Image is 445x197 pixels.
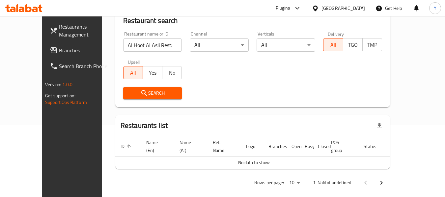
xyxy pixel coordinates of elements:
span: Branches [59,46,111,54]
span: Search [128,89,177,97]
span: Get support on: [45,91,75,100]
span: TMP [365,40,379,50]
table: enhanced table [115,136,416,169]
span: ID [121,142,133,150]
div: Plugins [276,4,290,12]
span: Name (Ar) [180,138,200,154]
span: All [326,40,340,50]
button: Yes [143,66,162,79]
a: Branches [44,42,116,58]
div: All [257,38,316,52]
p: 1-NaN of undefined [313,179,351,187]
div: Rows per page: [287,178,302,188]
span: Restaurants Management [59,23,111,38]
button: TGO [343,38,363,51]
p: Rows per page: [254,179,284,187]
span: Status [364,142,385,150]
th: Branches [263,136,286,157]
input: Search for restaurant name or ID.. [123,38,182,52]
button: Search [123,87,182,99]
span: All [126,68,140,78]
th: Logo [241,136,263,157]
span: TGO [346,40,360,50]
button: No [162,66,182,79]
span: 1.0.0 [62,80,72,89]
span: POS group [331,138,350,154]
button: TMP [362,38,382,51]
th: Busy [299,136,313,157]
label: Delivery [328,32,344,36]
span: Yes [146,68,160,78]
button: All [323,38,343,51]
div: [GEOGRAPHIC_DATA] [321,5,365,12]
a: Restaurants Management [44,19,116,42]
span: Search Branch Phone [59,62,111,70]
label: Upsell [128,60,140,64]
h2: Restaurants list [121,121,168,131]
a: Search Branch Phone [44,58,116,74]
span: Name (En) [146,138,166,154]
span: Y [434,5,436,12]
th: Closed [313,136,326,157]
div: Export file [372,118,387,134]
span: No [165,68,179,78]
span: Version: [45,80,61,89]
h2: Restaurant search [123,16,382,26]
button: All [123,66,143,79]
span: Ref. Name [213,138,233,154]
th: Open [286,136,299,157]
div: All [190,38,249,52]
button: Next page [374,175,389,191]
a: Support.OpsPlatform [45,98,87,107]
span: No data to show [238,158,270,167]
